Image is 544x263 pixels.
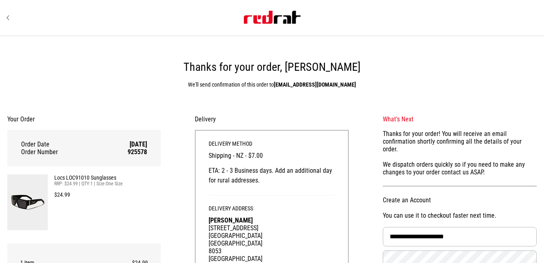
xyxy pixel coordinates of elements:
p: You can use it to checkout faster next time. [383,211,537,221]
img: Red Rat [244,11,301,24]
th: Order Date [21,140,104,148]
th: Order Number [21,148,104,156]
h2: Create an Account [383,196,537,204]
div: [STREET_ADDRESS] [GEOGRAPHIC_DATA] [GEOGRAPHIC_DATA] 8053 [GEOGRAPHIC_DATA] [209,224,335,263]
strong: [EMAIL_ADDRESS][DOMAIN_NAME] [274,81,356,88]
p: We'll send confirmation of this order to [7,80,537,89]
strong: [PERSON_NAME] [209,216,253,224]
h2: Your Order [7,115,161,123]
p: ETA: 2 - 3 Business days. Add an additional day for rural addresses. [209,166,335,185]
h1: Thanks for your order, [PERSON_NAME] [7,60,537,74]
h3: Delivery Method [209,140,335,152]
div: $24.99 [54,191,161,198]
input: Email Address [383,227,537,246]
h3: Delivery Address [209,205,335,216]
h2: Delivery [195,115,349,123]
a: Locs LOC91010 Sunglasses [54,174,161,181]
div: Thanks for your order! You will receive an email confirmation shortly confirming all the details ... [383,130,537,176]
td: [DATE] [104,140,147,148]
h2: What's Next [383,115,537,123]
div: Shipping - NZ - $7.00 [209,140,335,195]
div: RRP: $24.99 | QTY: 1 | Size: One Size [54,181,161,187]
td: 925578 [104,148,147,156]
img: Locs LOC91010 Sunglasses [7,174,48,230]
